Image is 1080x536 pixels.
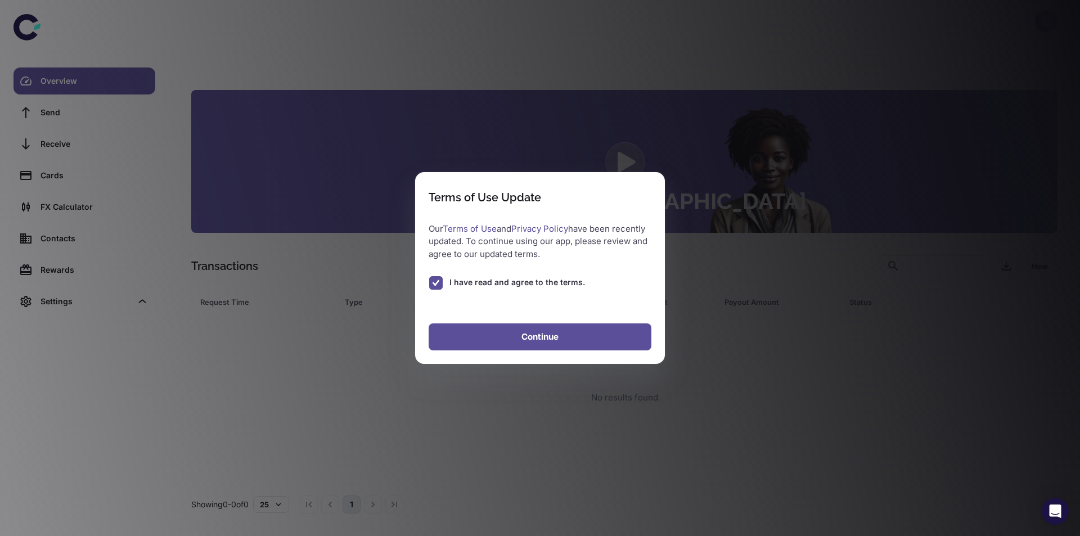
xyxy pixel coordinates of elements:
a: Privacy Policy [511,223,568,234]
span: I have read and agree to the terms. [449,276,585,289]
div: Terms of Use Update [429,191,541,204]
div: Open Intercom Messenger [1042,498,1069,525]
a: Terms of Use [443,223,497,234]
button: Continue [429,323,651,350]
p: Our and have been recently updated. To continue using our app, please review and agree to our upd... [429,223,651,261]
